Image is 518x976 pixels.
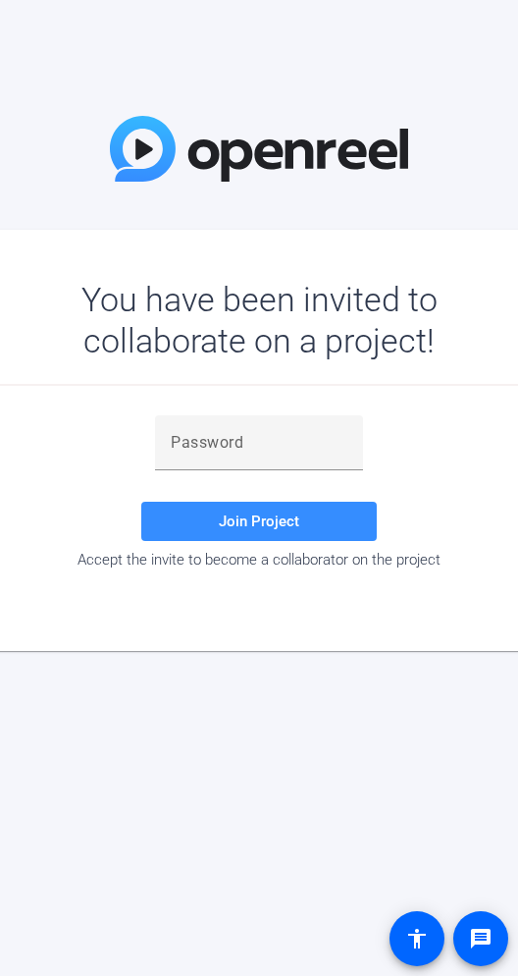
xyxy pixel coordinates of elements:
[110,116,408,182] img: OpenReel Logo
[405,927,429,950] mat-icon: accessibility
[141,502,377,541] button: Join Project
[171,431,347,455] input: Password
[219,513,299,530] span: Join Project
[469,927,492,950] mat-icon: message
[25,279,494,361] div: You have been invited to collaborate on a project!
